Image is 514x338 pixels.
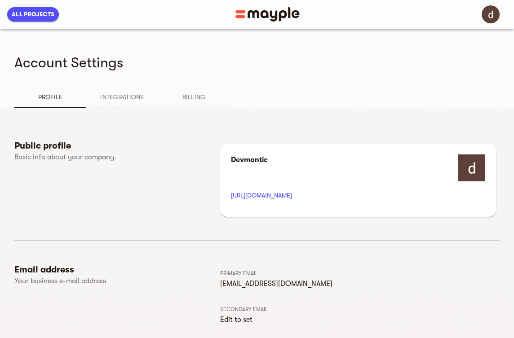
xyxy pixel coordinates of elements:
h4: Account Settings [14,54,492,72]
p: Basic info about your company. [14,152,166,162]
p: Edit to set [220,314,496,325]
img: project_owning_company_logo_mayple [458,154,485,181]
span: PRIMARY EMAIL [220,270,258,277]
button: All Projects [7,7,59,22]
h6: Public profile [14,140,217,152]
p: Your business e-mail address [14,276,166,286]
h6: Email address [14,264,217,276]
span: Profile [20,92,81,102]
span: Integrations [92,92,153,102]
img: Main logo [235,7,300,22]
span: All Projects [12,9,54,20]
p: Devmantic [231,154,268,165]
a: [URL][DOMAIN_NAME] [231,192,292,199]
img: WzKjqXMkRDuZCxob2AG7 [482,5,500,23]
span: SECONDARY EMAIL [220,306,268,312]
span: Billing [164,92,225,102]
p: [EMAIL_ADDRESS][DOMAIN_NAME] [220,278,496,289]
